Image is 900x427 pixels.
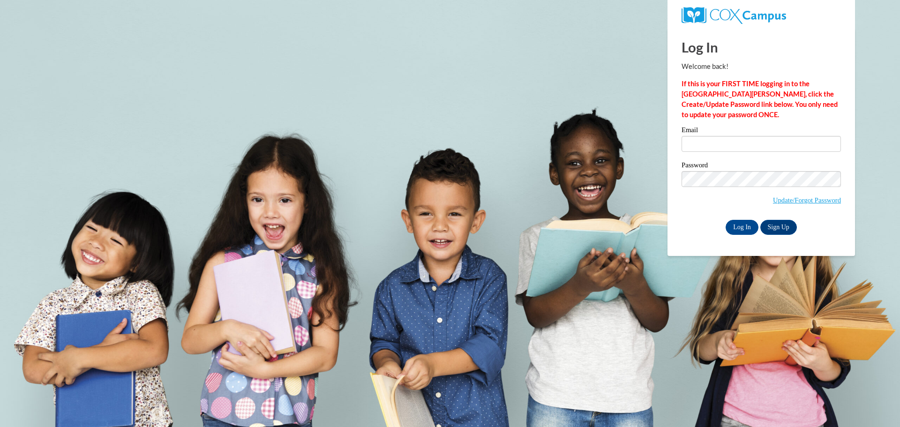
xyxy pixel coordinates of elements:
input: Log In [726,220,758,235]
img: COX Campus [682,7,786,24]
a: Update/Forgot Password [773,196,841,204]
strong: If this is your FIRST TIME logging in to the [GEOGRAPHIC_DATA][PERSON_NAME], click the Create/Upd... [682,80,838,119]
a: Sign Up [760,220,797,235]
p: Welcome back! [682,61,841,72]
a: COX Campus [682,11,786,19]
h1: Log In [682,37,841,57]
label: Password [682,162,841,171]
label: Email [682,127,841,136]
